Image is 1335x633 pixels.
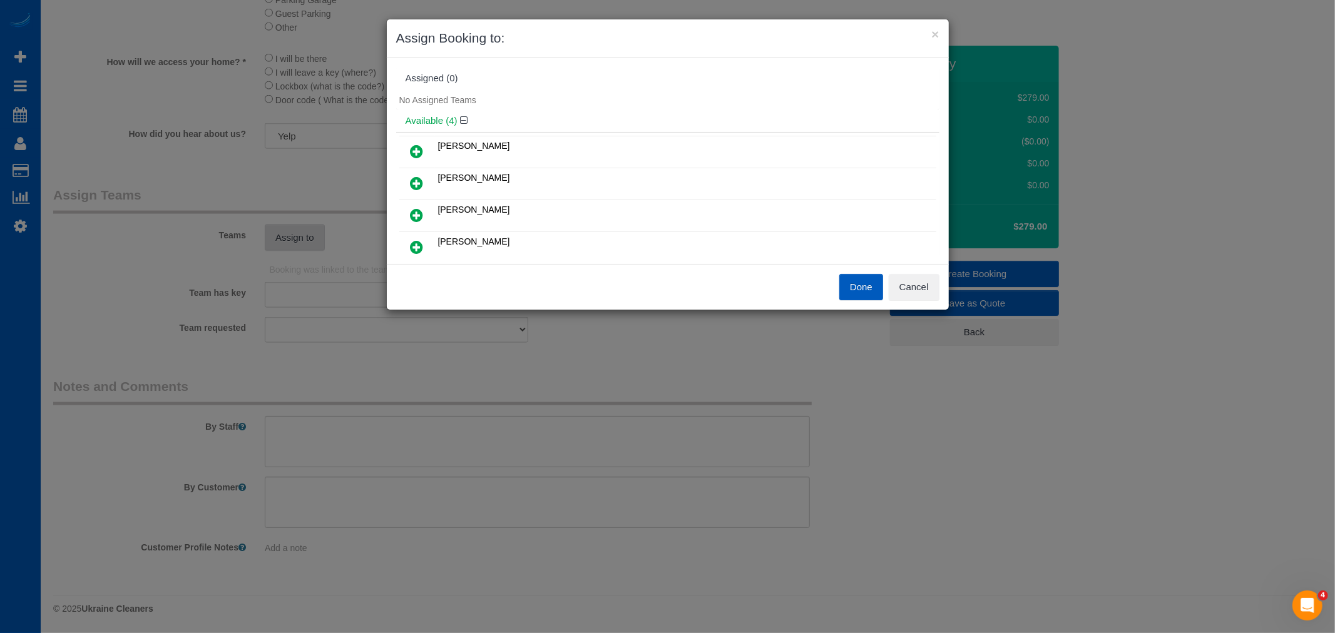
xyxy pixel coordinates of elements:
[438,205,510,215] span: [PERSON_NAME]
[1292,590,1322,620] iframe: Intercom live chat
[1318,590,1328,600] span: 4
[406,73,930,84] div: Assigned (0)
[931,28,939,41] button: ×
[399,95,476,105] span: No Assigned Teams
[396,29,939,48] h3: Assign Booking to:
[889,274,939,300] button: Cancel
[438,236,510,246] span: [PERSON_NAME]
[438,173,510,183] span: [PERSON_NAME]
[438,141,510,151] span: [PERSON_NAME]
[839,274,883,300] button: Done
[406,116,930,126] h4: Available (4)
